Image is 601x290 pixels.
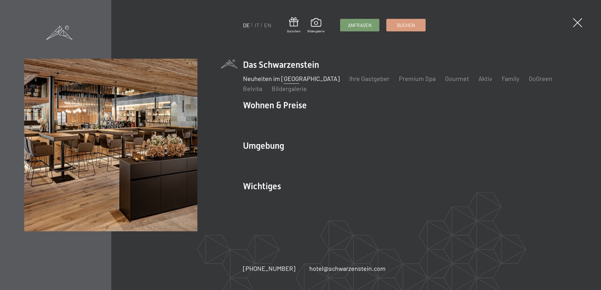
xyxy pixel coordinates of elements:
[272,85,307,92] a: Bildergalerie
[340,19,379,31] a: Anfragen
[243,265,295,272] span: [PHONE_NUMBER]
[287,29,300,33] span: Gutschein
[264,22,271,29] a: EN
[307,18,324,33] a: Bildergalerie
[399,75,436,82] a: Premium Spa
[397,22,415,29] span: Buchen
[445,75,469,82] a: Gourmet
[243,22,250,29] a: DE
[529,75,552,82] a: GoGreen
[307,29,324,33] span: Bildergalerie
[349,75,389,82] a: Ihre Gastgeber
[309,264,386,273] a: hotel@schwarzenstein.com
[348,22,372,29] span: Anfragen
[243,75,340,82] a: Neuheiten im [GEOGRAPHIC_DATA]
[287,17,300,33] a: Gutschein
[502,75,519,82] a: Family
[478,75,492,82] a: Aktiv
[243,85,262,92] a: Belvita
[387,19,425,31] a: Buchen
[255,22,259,29] a: IT
[243,264,295,273] a: [PHONE_NUMBER]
